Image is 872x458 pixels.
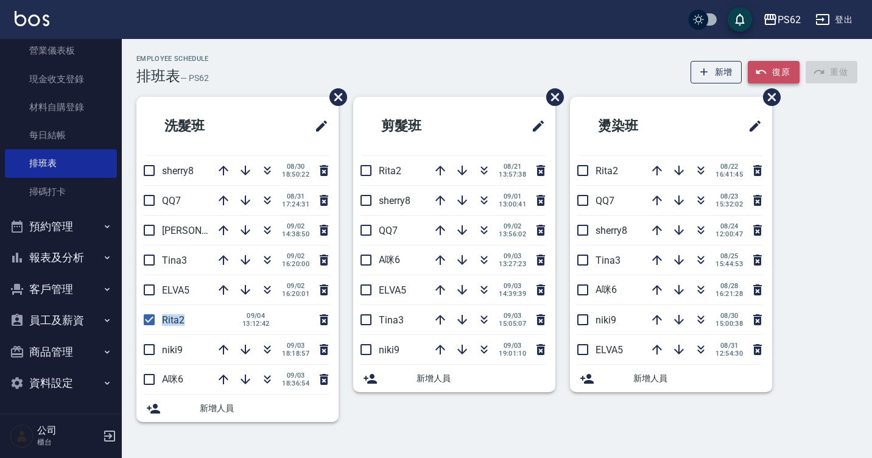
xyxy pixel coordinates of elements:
span: 13:57:38 [499,171,526,178]
h2: 剪髮班 [363,104,482,148]
h6: — PS62 [180,72,209,85]
span: 09/03 [499,342,526,350]
span: 修改班表的標題 [524,111,546,141]
span: A咪6 [162,373,183,385]
h2: Employee Schedule [136,55,209,63]
span: 16:21:28 [716,290,743,298]
span: niki9 [162,344,183,356]
span: 14:38:50 [282,230,309,238]
h3: 排班表 [136,68,180,85]
span: 08/31 [282,192,309,200]
span: 修改班表的標題 [307,111,329,141]
a: 掃碼打卡 [5,178,117,206]
button: 員工及薪資 [5,305,117,336]
span: 09/03 [499,312,526,320]
span: 08/30 [282,163,309,171]
span: 08/25 [716,252,743,260]
span: 09/03 [282,372,309,379]
span: 刪除班表 [754,79,782,115]
span: 16:20:01 [282,290,309,298]
img: Logo [15,11,49,26]
button: 商品管理 [5,336,117,368]
div: 新增人員 [136,395,339,422]
span: Rita2 [596,165,618,177]
h2: 燙染班 [580,104,698,148]
span: A咪6 [379,254,400,266]
span: 15:05:07 [499,320,526,328]
span: 刪除班表 [537,79,566,115]
span: Tina3 [596,255,621,266]
span: 13:00:41 [499,200,526,208]
h5: 公司 [37,425,99,437]
span: 13:56:02 [499,230,526,238]
span: Rita2 [162,314,185,326]
div: 新增人員 [570,365,772,392]
button: 報表及分析 [5,242,117,273]
span: 18:50:22 [282,171,309,178]
span: 08/28 [716,282,743,290]
span: 08/23 [716,192,743,200]
button: 復原 [748,61,800,83]
span: 08/31 [716,342,743,350]
span: 16:20:00 [282,260,309,268]
span: 新增人員 [633,372,762,385]
a: 排班表 [5,149,117,177]
span: 08/21 [499,163,526,171]
span: 18:36:54 [282,379,309,387]
span: 08/30 [716,312,743,320]
p: 櫃台 [37,437,99,448]
span: 15:32:02 [716,200,743,208]
span: 17:24:31 [282,200,309,208]
span: 12:00:47 [716,230,743,238]
span: 15:44:53 [716,260,743,268]
span: 13:27:23 [499,260,526,268]
span: Rita2 [379,165,401,177]
span: ELVA5 [596,344,623,356]
span: 18:18:57 [282,350,309,358]
div: 新增人員 [353,365,555,392]
span: sherry8 [162,165,194,177]
span: 12:54:30 [716,350,743,358]
span: QQ7 [162,195,181,206]
span: 新增人員 [417,372,546,385]
span: niki9 [379,344,399,356]
span: 新增人員 [200,402,329,415]
button: 客戶管理 [5,273,117,305]
span: [PERSON_NAME]26 [162,225,246,236]
button: PS62 [758,7,806,32]
span: 09/02 [282,222,309,230]
span: niki9 [596,314,616,326]
span: 刪除班表 [320,79,349,115]
button: 登出 [810,9,857,31]
span: ELVA5 [162,284,189,296]
span: 16:41:45 [716,171,743,178]
span: Tina3 [162,255,187,266]
span: 19:01:10 [499,350,526,358]
h2: 洗髮班 [146,104,265,148]
span: 08/24 [716,222,743,230]
span: 14:39:39 [499,290,526,298]
div: PS62 [778,12,801,27]
span: sherry8 [379,195,410,206]
span: 09/02 [282,252,309,260]
span: 09/02 [499,222,526,230]
a: 材料自購登錄 [5,93,117,121]
span: 09/04 [242,312,270,320]
span: 15:00:38 [716,320,743,328]
a: 營業儀表板 [5,37,117,65]
a: 每日結帳 [5,121,117,149]
span: 09/03 [499,252,526,260]
button: 預約管理 [5,211,117,242]
span: 修改班表的標題 [740,111,762,141]
button: 資料設定 [5,367,117,399]
span: 13:12:42 [242,320,270,328]
button: 新增 [691,61,742,83]
img: Person [10,424,34,448]
span: 08/22 [716,163,743,171]
span: sherry8 [596,225,627,236]
span: 09/01 [499,192,526,200]
a: 現金收支登錄 [5,65,117,93]
span: 09/03 [282,342,309,350]
button: save [728,7,752,32]
span: Tina3 [379,314,404,326]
